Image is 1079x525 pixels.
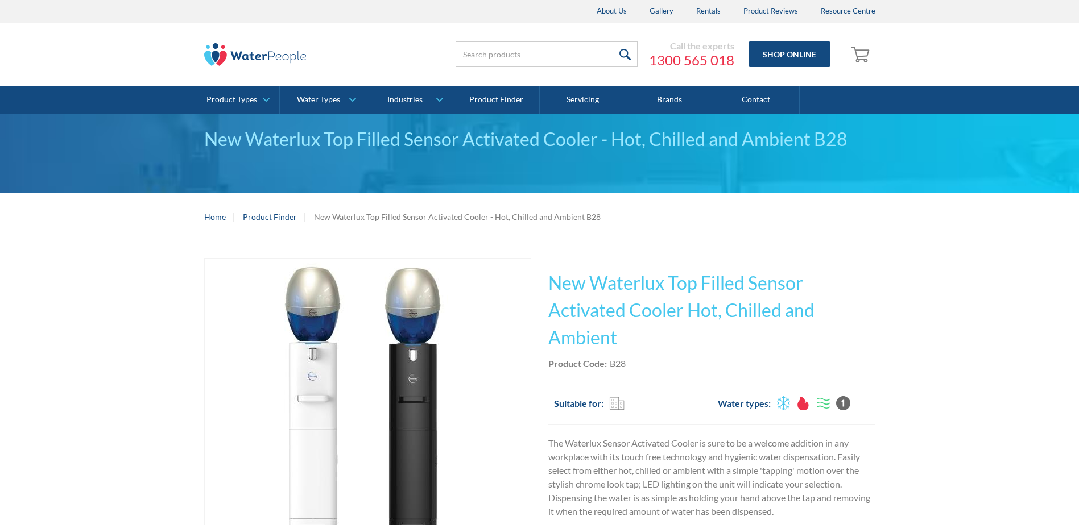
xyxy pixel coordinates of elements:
div: | [231,210,237,223]
a: Open cart [848,41,875,68]
div: B28 [610,357,626,370]
img: The Water People [204,43,307,66]
a: Contact [713,86,800,114]
a: Product Types [193,86,279,114]
a: 1300 565 018 [649,52,734,69]
div: Industries [387,95,423,105]
h2: Suitable for: [554,397,603,410]
strong: Product Code: [548,358,607,369]
div: New Waterlux Top Filled Sensor Activated Cooler - Hot, Chilled and Ambient B28 [204,126,875,153]
a: Brands [626,86,713,114]
div: New Waterlux Top Filled Sensor Activated Cooler - Hot, Chilled and Ambient B28 [314,211,601,223]
input: Search products [456,41,638,67]
a: Industries [366,86,452,114]
a: Product Finder [243,211,297,223]
a: Product Finder [453,86,540,114]
div: Call the experts [649,40,734,52]
img: shopping cart [851,45,873,63]
a: Servicing [540,86,626,114]
div: Water Types [297,95,340,105]
a: Shop Online [749,41,830,67]
a: Water Types [280,86,366,114]
p: The Waterlux Sensor Activated Cooler is sure to be a welcome addition in any workplace with its t... [548,436,875,518]
h2: Water types: [718,397,771,410]
div: Product Types [206,95,257,105]
div: | [303,210,308,223]
h1: New Waterlux Top Filled Sensor Activated Cooler Hot, Chilled and Ambient [548,269,875,351]
a: Home [204,211,226,223]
